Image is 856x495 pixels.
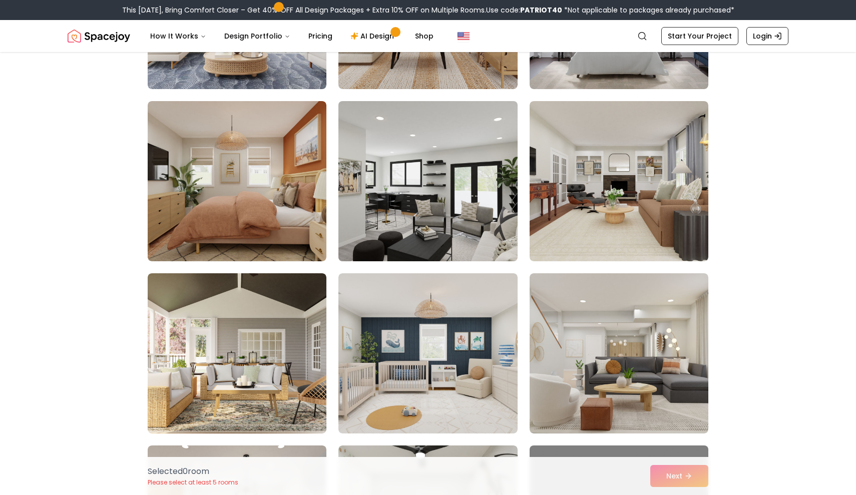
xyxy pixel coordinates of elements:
[338,273,517,433] img: Room room-17
[300,26,340,46] a: Pricing
[148,478,238,486] p: Please select at least 5 rooms
[562,5,734,15] span: *Not applicable to packages already purchased*
[334,97,522,265] img: Room room-14
[746,27,788,45] a: Login
[148,465,238,477] p: Selected 0 room
[68,26,130,46] img: Spacejoy Logo
[148,273,326,433] img: Room room-16
[342,26,405,46] a: AI Design
[407,26,442,46] a: Shop
[520,5,562,15] b: PATRIOT40
[68,26,130,46] a: Spacejoy
[486,5,562,15] span: Use code:
[148,101,326,261] img: Room room-13
[122,5,734,15] div: This [DATE], Bring Comfort Closer – Get 40% OFF All Design Packages + Extra 10% OFF on Multiple R...
[142,26,442,46] nav: Main
[458,30,470,42] img: United States
[661,27,738,45] a: Start Your Project
[142,26,214,46] button: How It Works
[530,273,708,433] img: Room room-18
[68,20,788,52] nav: Global
[216,26,298,46] button: Design Portfolio
[530,101,708,261] img: Room room-15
